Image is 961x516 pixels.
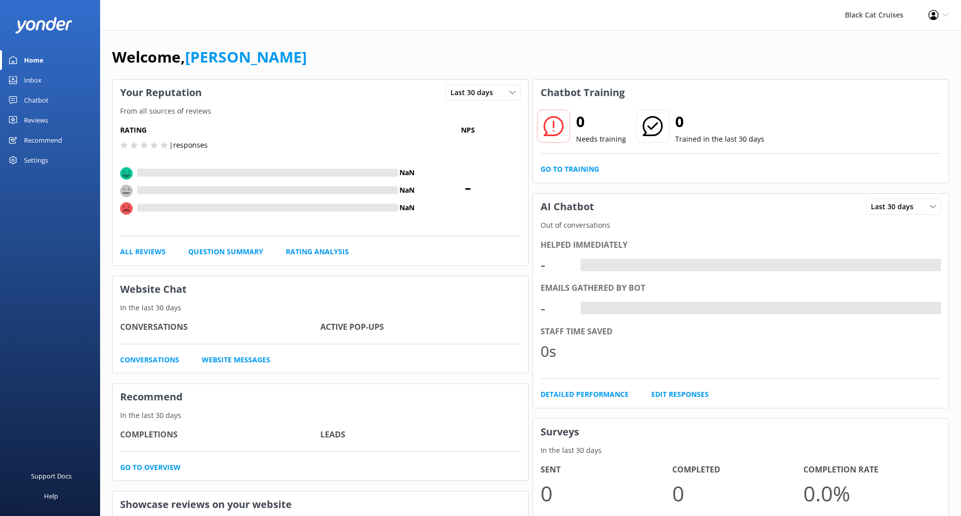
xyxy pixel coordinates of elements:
[533,445,948,456] p: In the last 30 days
[871,201,919,212] span: Last 30 days
[541,296,571,320] div: -
[320,428,521,441] h4: Leads
[672,476,804,510] p: 0
[541,239,941,252] div: Helped immediately
[113,302,528,313] p: In the last 30 days
[651,389,709,400] a: Edit Responses
[533,220,948,231] p: Out of conversations
[44,486,58,506] div: Help
[803,463,935,476] h4: Completion Rate
[533,80,632,106] h3: Chatbot Training
[672,463,804,476] h4: Completed
[24,70,42,90] div: Inbox
[120,354,179,365] a: Conversations
[533,194,602,220] h3: AI Chatbot
[415,174,521,199] span: -
[24,150,48,170] div: Settings
[113,276,528,302] h3: Website Chat
[113,384,528,410] h3: Recommend
[185,47,307,67] a: [PERSON_NAME]
[320,321,521,334] h4: Active Pop-ups
[24,90,49,110] div: Chatbot
[120,246,166,257] a: All Reviews
[576,110,626,134] h2: 0
[286,246,349,257] a: Rating Analysis
[169,140,208,151] p: | responses
[113,80,209,106] h3: Your Reputation
[541,253,571,277] div: -
[675,134,764,145] p: Trained in the last 30 days
[24,110,48,130] div: Reviews
[541,463,672,476] h4: Sent
[541,476,672,510] p: 0
[24,50,44,70] div: Home
[120,125,415,136] h5: Rating
[581,302,588,315] div: -
[541,164,599,175] a: Go to Training
[398,185,415,196] h4: NaN
[415,125,521,136] p: NPS
[576,134,626,145] p: Needs training
[202,354,270,365] a: Website Messages
[803,476,935,510] p: 0.0 %
[541,339,571,363] div: 0s
[533,419,948,445] h3: Surveys
[113,410,528,421] p: In the last 30 days
[541,389,629,400] a: Detailed Performance
[120,321,320,334] h4: Conversations
[31,466,72,486] div: Support Docs
[675,110,764,134] h2: 0
[450,87,499,98] span: Last 30 days
[112,45,307,69] h1: Welcome,
[581,259,588,272] div: -
[541,325,941,338] div: Staff time saved
[120,428,320,441] h4: Completions
[188,246,263,257] a: Question Summary
[120,462,181,473] a: Go to overview
[541,282,941,295] div: Emails gathered by bot
[113,106,528,117] p: From all sources of reviews
[24,130,62,150] div: Recommend
[398,167,415,178] h4: NaN
[15,17,73,34] img: yonder-white-logo.png
[398,202,415,213] h4: NaN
